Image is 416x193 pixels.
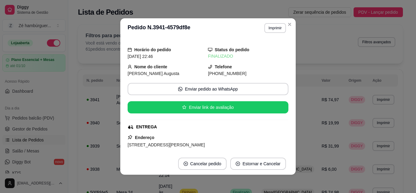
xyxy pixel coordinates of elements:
span: close-circle [184,162,188,166]
span: phone [208,65,212,69]
span: desktop [208,48,212,52]
button: close-circleCancelar pedido [178,158,227,170]
span: user [128,65,132,69]
button: Close [285,20,294,29]
button: Imprimir [264,23,286,33]
span: [DATE] 22:46 [128,54,153,59]
strong: Nome do cliente [134,64,167,69]
button: whats-appEnviar pedido ao WhatsApp [128,83,288,95]
span: [PHONE_NUMBER] [208,71,246,76]
button: close-circleEstornar e Cancelar [230,158,286,170]
strong: Telefone [215,64,232,69]
strong: Horário do pedido [134,47,171,52]
span: calendar [128,48,132,52]
div: ENTREGA [136,124,157,130]
span: [STREET_ADDRESS][PERSON_NAME] [128,142,205,147]
span: [PERSON_NAME] Augusta [128,71,179,76]
div: FINALIZADO [208,53,288,59]
button: starEnviar link de avaliação [128,101,288,113]
h3: Pedido N. 3941-4579df8e [128,23,190,33]
span: pushpin [128,135,132,140]
span: close-circle [236,162,240,166]
strong: Status do pedido [215,47,249,52]
strong: Endereço [135,135,154,140]
span: star [182,105,186,109]
span: whats-app [178,87,182,91]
